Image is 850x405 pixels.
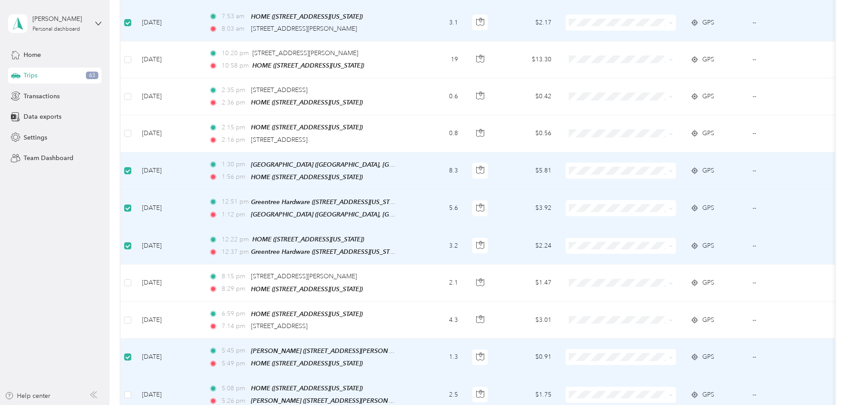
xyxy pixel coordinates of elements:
span: 5:08 pm [222,384,247,393]
span: 12:22 pm [222,235,249,245]
span: Greentree Hardware ([STREET_ADDRESS][US_STATE]) [251,248,403,256]
span: HOME ([STREET_ADDRESS][US_STATE]) [252,62,364,69]
td: [DATE] [135,227,202,265]
td: 2.1 [406,265,465,301]
span: GPS [702,390,714,400]
span: GPS [702,128,714,138]
span: HOME ([STREET_ADDRESS][US_STATE]) [251,173,363,180]
span: Trips [24,71,37,80]
span: GPS [702,203,714,213]
span: [GEOGRAPHIC_DATA] ([GEOGRAPHIC_DATA], [GEOGRAPHIC_DATA], [GEOGRAPHIC_DATA], [US_STATE]) [251,161,547,168]
span: [STREET_ADDRESS][PERSON_NAME] [252,49,358,57]
span: 1:30 pm [222,160,247,169]
span: 6:59 pm [222,309,247,319]
span: HOME ([STREET_ADDRESS][US_STATE]) [252,236,364,243]
td: [DATE] [135,302,202,339]
span: 1:56 pm [222,172,247,182]
td: $1.47 [496,265,559,301]
span: Settings [24,133,47,142]
span: GPS [702,241,714,251]
span: GPS [702,92,714,101]
div: [PERSON_NAME] [32,14,88,24]
span: HOME ([STREET_ADDRESS][US_STATE]) [251,310,363,317]
td: $3.92 [496,190,559,227]
td: $0.42 [496,78,559,115]
span: 5:45 pm [222,346,247,356]
span: HOME ([STREET_ADDRESS][US_STATE]) [251,124,363,131]
span: 8:29 pm [222,284,247,294]
td: -- [745,339,826,376]
span: Data exports [24,112,61,121]
span: HOME ([STREET_ADDRESS][US_STATE]) [251,13,363,20]
span: GPS [702,278,714,288]
td: [DATE] [135,4,202,41]
td: $3.01 [496,302,559,339]
td: -- [745,115,826,152]
span: 10:20 pm [222,48,249,58]
span: 2:16 pm [222,135,247,145]
td: 0.8 [406,115,465,152]
td: -- [745,78,826,115]
td: [DATE] [135,265,202,301]
td: [DATE] [135,78,202,115]
span: [PERSON_NAME] ([STREET_ADDRESS][PERSON_NAME], [GEOGRAPHIC_DATA], [US_STATE]) [251,397,514,405]
td: $13.30 [496,41,559,78]
td: $2.24 [496,227,559,265]
span: 10:58 pm [222,61,249,71]
span: 7:53 am [222,12,247,21]
span: [STREET_ADDRESS] [251,136,308,144]
span: 2:35 pm [222,85,247,95]
span: HOME ([STREET_ADDRESS][US_STATE]) [251,285,363,293]
iframe: Everlance-gr Chat Button Frame [800,355,850,405]
td: 3.1 [406,4,465,41]
span: 8:15 pm [222,272,247,281]
span: 2:36 pm [222,98,247,108]
td: -- [745,4,826,41]
span: HOME ([STREET_ADDRESS][US_STATE]) [251,385,363,392]
td: [DATE] [135,152,202,190]
span: 1:12 pm [222,210,247,220]
td: 8.3 [406,152,465,190]
span: 5:49 pm [222,359,247,369]
span: [PERSON_NAME] ([STREET_ADDRESS][PERSON_NAME], [GEOGRAPHIC_DATA], [US_STATE]) [251,347,514,355]
td: -- [745,227,826,265]
td: [DATE] [135,190,202,227]
td: [DATE] [135,41,202,78]
td: 1.3 [406,339,465,376]
span: 12:37 pm [222,247,247,257]
td: [DATE] [135,339,202,376]
span: HOME ([STREET_ADDRESS][US_STATE]) [251,360,363,367]
span: 63 [86,72,98,80]
span: HOME ([STREET_ADDRESS][US_STATE]) [251,99,363,106]
span: 2:15 pm [222,123,247,132]
span: [STREET_ADDRESS] [251,322,308,330]
span: 8:03 am [222,24,247,34]
span: Transactions [24,92,60,101]
td: -- [745,41,826,78]
td: 0.6 [406,78,465,115]
td: -- [745,265,826,301]
td: -- [745,190,826,227]
span: [STREET_ADDRESS][PERSON_NAME] [251,25,357,32]
span: 7:14 pm [222,321,247,331]
div: Personal dashboard [32,27,80,32]
td: $5.81 [496,152,559,190]
td: 19 [406,41,465,78]
span: [GEOGRAPHIC_DATA] ([GEOGRAPHIC_DATA], [GEOGRAPHIC_DATA], [GEOGRAPHIC_DATA], [US_STATE]) [251,211,547,218]
span: 12:51 pm [222,197,247,207]
span: GPS [702,18,714,28]
span: [STREET_ADDRESS] [251,86,308,94]
td: 3.2 [406,227,465,265]
span: Team Dashboard [24,153,73,163]
td: $2.17 [496,4,559,41]
td: -- [745,152,826,190]
button: Help center [5,391,50,401]
td: [DATE] [135,115,202,152]
span: GPS [702,55,714,64]
span: GPS [702,315,714,325]
td: $0.56 [496,115,559,152]
span: [STREET_ADDRESS][PERSON_NAME] [251,273,357,280]
td: 5.6 [406,190,465,227]
td: $0.91 [496,339,559,376]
